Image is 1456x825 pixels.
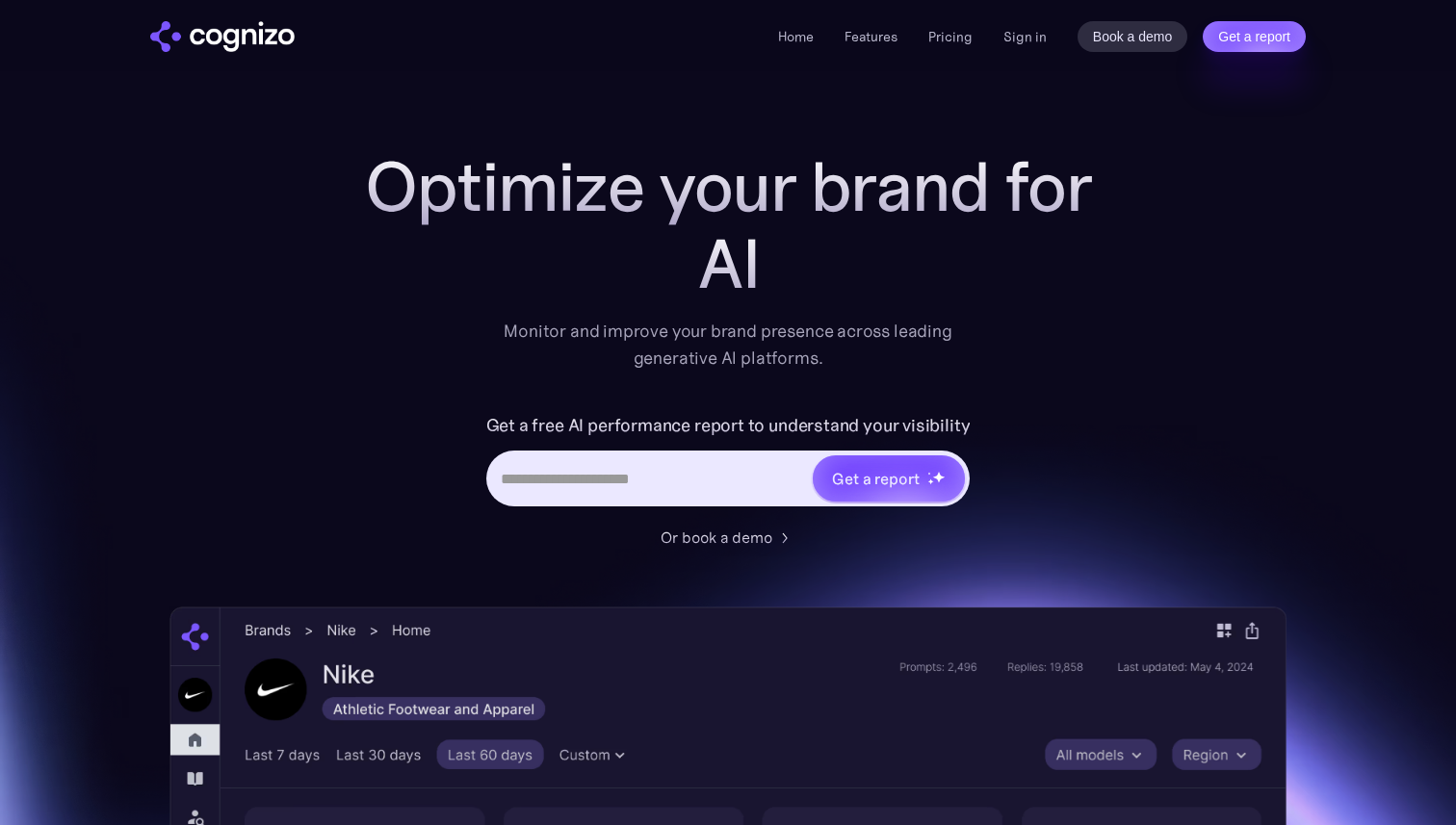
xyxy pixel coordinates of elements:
a: Book a demo [1078,21,1188,52]
label: Get a free AI performance report to understand your visibility [486,410,971,441]
a: Features [845,28,897,45]
a: home [150,21,295,52]
img: star [927,472,930,475]
div: Or book a demo [661,526,772,549]
img: cognizo logo [150,21,295,52]
div: AI [343,225,1113,302]
div: Get a report [832,467,919,490]
img: star [932,471,945,483]
div: Monitor and improve your brand presence across leading generative AI platforms. [491,318,965,372]
a: Sign in [1003,25,1047,48]
form: Hero URL Input Form [486,410,971,516]
a: Pricing [928,28,973,45]
h1: Optimize your brand for [343,148,1113,225]
img: star [927,478,934,485]
a: Home [778,28,814,45]
a: Get a reportstarstarstar [811,453,967,503]
a: Get a report [1203,21,1306,52]
a: Or book a demo [661,526,795,549]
